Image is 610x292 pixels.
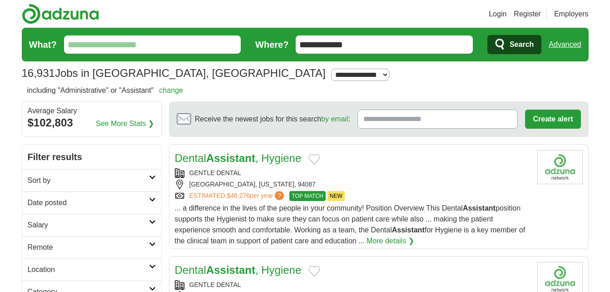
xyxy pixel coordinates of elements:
[189,191,286,201] a: ESTIMATED:$46,276per year?
[22,258,161,281] a: Location
[27,85,183,96] h2: including "Administrative" or "Assistant"
[554,9,589,20] a: Employers
[206,152,255,164] strong: Assistant
[22,214,161,236] a: Salary
[175,204,526,245] span: ... a difference in the lives of the people in your community! Position Overview This Dental posi...
[321,115,348,123] a: by email
[22,4,99,24] img: Adzuna logo
[514,9,541,20] a: Register
[308,266,320,277] button: Add to favorite jobs
[392,226,425,234] strong: Assistant
[22,236,161,258] a: Remote
[159,86,183,94] a: change
[487,35,541,54] button: Search
[175,180,530,189] div: [GEOGRAPHIC_DATA], [US_STATE], 94087
[489,9,506,20] a: Login
[28,197,149,208] h2: Date posted
[28,220,149,231] h2: Salary
[28,115,156,131] div: $102,803
[22,145,161,169] h2: Filter results
[175,264,302,276] a: DentalAssistant, Hygiene
[510,35,534,54] span: Search
[275,191,284,200] span: ?
[28,264,149,275] h2: Location
[308,154,320,165] button: Add to favorite jobs
[22,65,55,81] span: 16,931
[175,280,530,290] div: GENTLE DENTAL
[175,168,530,178] div: GENTLE DENTAL
[28,175,149,186] h2: Sort by
[22,67,326,79] h1: Jobs in [GEOGRAPHIC_DATA], [GEOGRAPHIC_DATA]
[29,38,57,51] label: What?
[289,191,325,201] span: TOP MATCH
[22,169,161,191] a: Sort by
[22,191,161,214] a: Date posted
[549,35,581,54] a: Advanced
[537,150,583,184] img: Company logo
[227,192,250,199] span: $46,276
[367,236,414,247] a: More details ❯
[327,191,345,201] span: NEW
[463,204,496,212] strong: Assistant
[255,38,288,51] label: Where?
[96,118,154,129] a: See More Stats ❯
[206,264,255,276] strong: Assistant
[28,107,156,115] div: Average Salary
[175,152,302,164] a: DentalAssistant, Hygiene
[525,110,580,129] button: Create alert
[195,114,350,125] span: Receive the newest jobs for this search :
[28,242,149,253] h2: Remote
